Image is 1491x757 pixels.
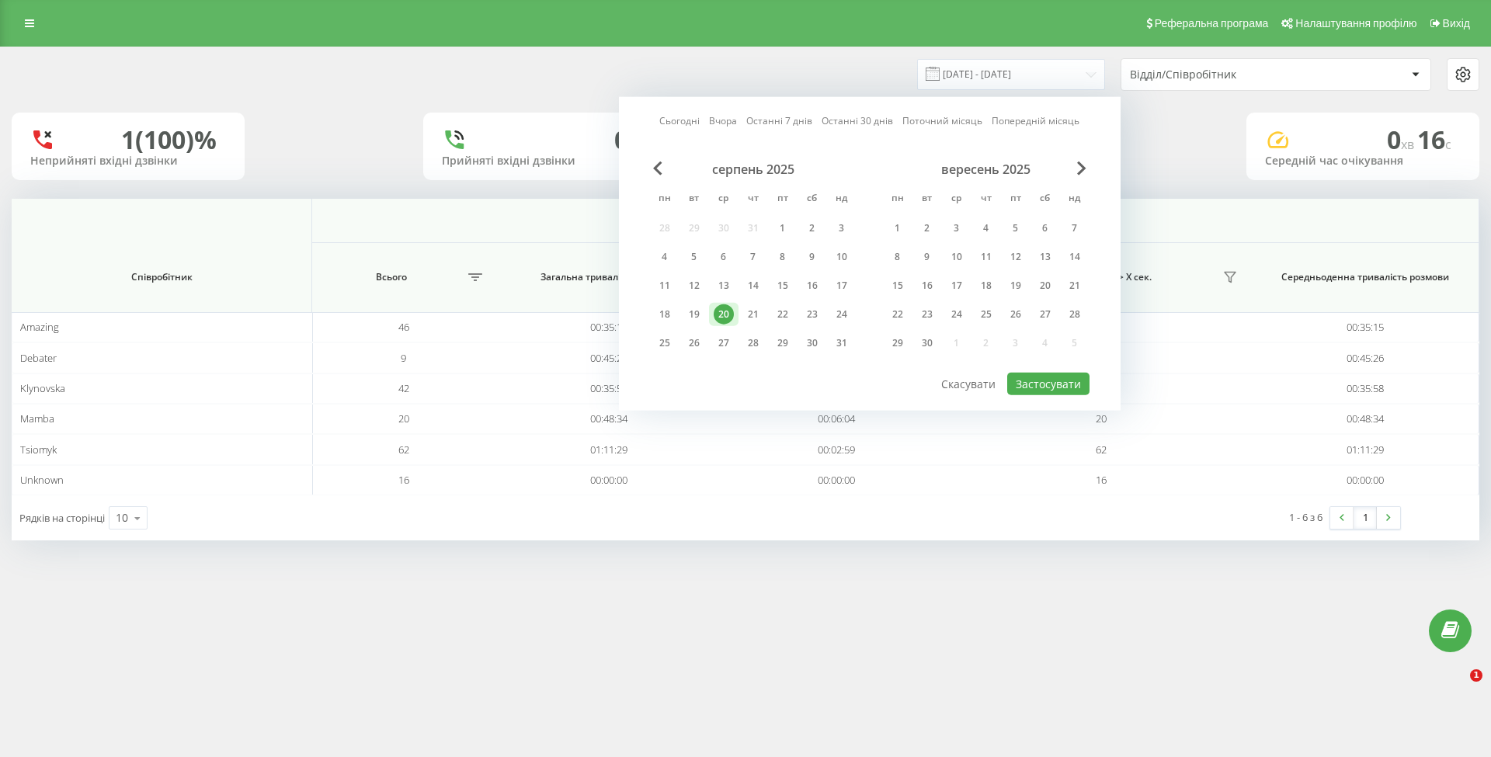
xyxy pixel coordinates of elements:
div: вт 12 серп 2025 р. [679,274,709,297]
div: пт 1 серп 2025 р. [768,217,798,240]
div: нд 31 серп 2025 р. [827,332,857,355]
span: 62 [1096,443,1107,457]
td: 01:11:29 [1252,434,1480,464]
div: сб 20 вер 2025 р. [1030,274,1060,297]
div: 3 [832,218,852,238]
div: сб 9 серп 2025 р. [798,245,827,269]
div: нд 14 вер 2025 р. [1060,245,1090,269]
abbr: субота [1034,188,1057,211]
div: 30 [802,333,822,353]
div: ср 13 серп 2025 р. [709,274,739,297]
span: Klynovska [20,381,65,395]
div: 9 [802,247,822,267]
div: 10 [947,247,967,267]
div: сб 6 вер 2025 р. [1030,217,1060,240]
div: 20 [714,304,734,325]
div: 6 [1035,218,1055,238]
div: чт 4 вер 2025 р. [971,217,1001,240]
td: 00:00:00 [723,465,951,495]
span: Налаштування профілю [1295,17,1416,30]
div: вт 30 вер 2025 р. [912,332,942,355]
div: 4 [976,218,996,238]
div: 23 [917,304,937,325]
div: пт 12 вер 2025 р. [1001,245,1030,269]
span: Реферальна програма [1155,17,1269,30]
div: 11 [976,247,996,267]
div: 13 [714,276,734,296]
span: Next Month [1077,161,1086,175]
div: чт 28 серп 2025 р. [739,332,768,355]
div: вт 9 вер 2025 р. [912,245,942,269]
div: 27 [714,333,734,353]
div: сб 2 серп 2025 р. [798,217,827,240]
a: 1 [1354,507,1377,529]
a: Останні 7 днів [747,113,813,128]
div: вт 26 серп 2025 р. [679,332,709,355]
div: 16 [917,276,937,296]
td: 00:35:58 [1252,373,1480,404]
iframe: Intercom live chat [1438,669,1475,707]
td: 00:35:58 [495,373,722,404]
abbr: неділя [830,188,853,211]
span: 1 [1470,669,1482,682]
abbr: п’ятниця [771,188,794,211]
div: 25 [976,304,996,325]
button: Застосувати [1007,373,1090,395]
span: c [1445,136,1451,153]
div: ср 24 вер 2025 р. [942,303,971,326]
div: 15 [773,276,793,296]
div: вт 2 вер 2025 р. [912,217,942,240]
div: Відділ/Співробітник [1130,68,1315,82]
div: чт 18 вер 2025 р. [971,274,1001,297]
div: 21 [1065,276,1085,296]
div: сб 27 вер 2025 р. [1030,303,1060,326]
div: ср 27 серп 2025 р. [709,332,739,355]
div: пн 1 вер 2025 р. [883,217,912,240]
div: серпень 2025 [650,161,857,177]
td: 00:00:00 [495,465,722,495]
div: 1 - 6 з 6 [1289,509,1322,525]
div: пн 11 серп 2025 р. [650,274,679,297]
abbr: субота [801,188,824,211]
abbr: вівторок [683,188,706,211]
div: нд 3 серп 2025 р. [827,217,857,240]
td: 00:02:59 [723,434,951,464]
span: 20 [1096,411,1107,425]
div: чт 25 вер 2025 р. [971,303,1001,326]
div: 7 [743,247,763,267]
div: пн 25 серп 2025 р. [650,332,679,355]
td: 00:35:15 [495,312,722,342]
div: ср 3 вер 2025 р. [942,217,971,240]
div: Середній час очікування [1265,155,1461,168]
abbr: середа [712,188,735,211]
div: сб 30 серп 2025 р. [798,332,827,355]
div: 30 [917,333,937,353]
div: вт 16 вер 2025 р. [912,274,942,297]
div: 28 [1065,304,1085,325]
div: ср 20 серп 2025 р. [709,303,739,326]
div: нд 21 вер 2025 р. [1060,274,1090,297]
div: пн 4 серп 2025 р. [650,245,679,269]
div: 28 [743,333,763,353]
abbr: понеділок [886,188,909,211]
span: Tsiomyk [20,443,57,457]
div: Неприйняті вхідні дзвінки [30,155,226,168]
span: Середньоденна тривалість розмови [1270,271,1460,283]
span: Mamba [20,411,54,425]
span: Рядків на сторінці [19,511,105,525]
div: сб 16 серп 2025 р. [798,274,827,297]
div: 26 [684,333,704,353]
div: 2 [802,218,822,238]
div: 24 [832,304,852,325]
span: 16 [1417,123,1451,156]
div: пн 15 вер 2025 р. [883,274,912,297]
td: 00:00:00 [1252,465,1480,495]
div: пт 15 серп 2025 р. [768,274,798,297]
abbr: неділя [1063,188,1086,211]
div: 1 [773,218,793,238]
div: 9 [917,247,937,267]
div: пн 8 вер 2025 р. [883,245,912,269]
abbr: четвер [975,188,998,211]
div: 18 [655,304,675,325]
div: 17 [832,276,852,296]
